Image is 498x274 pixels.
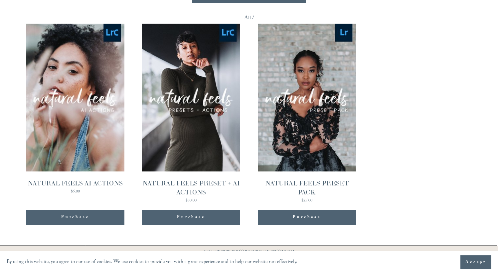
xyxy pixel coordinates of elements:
[142,24,241,203] a: NATURAL FEELS PRESET + AI ACTIONS
[465,259,486,266] span: Accept
[258,199,356,203] div: $25.00
[258,210,356,225] div: Purchase
[258,24,356,203] a: NATURAL FEELS PRESET PACK
[7,258,298,267] p: By using this website, you agree to our use of cookies. We use cookies to provide you with a grea...
[258,179,356,197] div: NATURAL FEELS PRESET PACK
[293,214,321,221] div: Purchase
[460,255,491,269] button: Accept
[26,179,124,188] div: NATURAL FEELS AI ACTIONS
[26,190,124,194] div: $5.00
[252,14,254,23] span: /
[61,214,89,221] div: Purchase
[26,210,124,225] div: Purchase
[191,248,307,256] p: FOLLOW @JBIVPHOTOGRAPHY ON INSTAGRAM
[244,14,251,23] a: All
[142,210,241,225] div: Purchase
[26,24,124,203] a: NATURAL FEELS AI ACTIONS
[142,199,241,203] div: $30.00
[142,179,241,197] div: NATURAL FEELS PRESET + AI ACTIONS
[177,214,205,221] div: Purchase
